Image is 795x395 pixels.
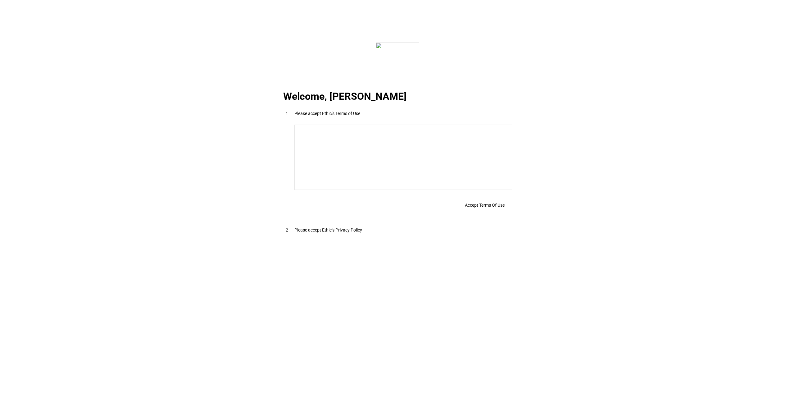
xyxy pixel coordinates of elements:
[286,227,288,232] span: 2
[376,43,419,86] img: corporate.svg
[286,111,288,116] span: 1
[294,227,362,232] div: Please accept Ethic’s Privacy Policy
[276,93,520,101] div: Welcome, [PERSON_NAME]
[294,111,360,116] div: Please accept Ethic’s Terms of Use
